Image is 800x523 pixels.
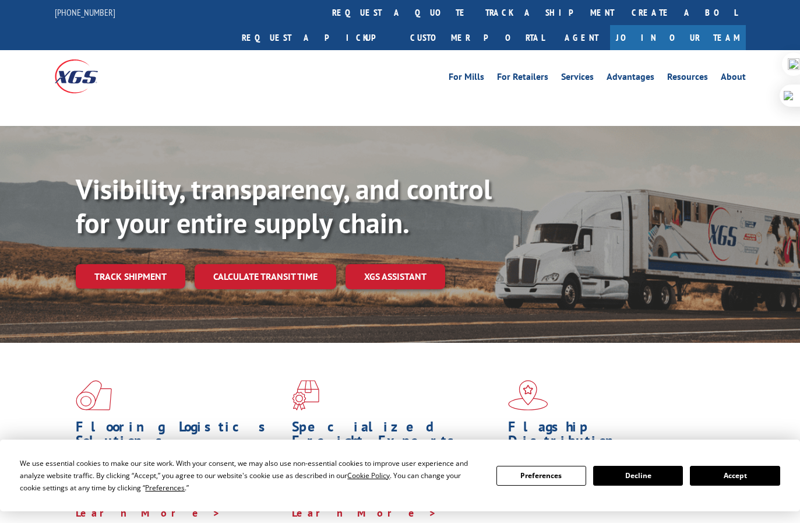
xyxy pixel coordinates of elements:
[690,466,780,486] button: Accept
[76,420,283,454] h1: Flooring Logistics Solutions
[76,506,221,520] a: Learn More >
[553,25,610,50] a: Agent
[449,72,484,85] a: For Mills
[292,420,499,454] h1: Specialized Freight Experts
[292,380,319,410] img: xgs-icon-focused-on-flooring-red
[292,506,437,520] a: Learn More >
[347,471,390,480] span: Cookie Policy
[233,25,401,50] a: Request a pickup
[593,466,683,486] button: Decline
[497,72,548,85] a: For Retailers
[55,6,115,18] a: [PHONE_NUMBER]
[496,466,586,486] button: Preferences
[76,380,112,410] img: xgs-icon-total-supply-chain-intelligence-red
[346,264,445,289] a: XGS ASSISTANT
[508,420,716,468] h1: Flagship Distribution Model
[20,457,482,494] div: We use essential cookies to make our site work. With your consent, we may also use non-essential ...
[508,380,548,410] img: xgs-icon-flagship-distribution-model-red
[76,264,185,289] a: Track shipment
[721,72,746,85] a: About
[667,72,708,85] a: Resources
[610,25,746,50] a: Join Our Team
[401,25,553,50] a: Customer Portal
[145,483,185,493] span: Preferences
[76,171,492,241] b: Visibility, transparency, and control for your entire supply chain.
[195,264,336,289] a: Calculate transit time
[607,72,654,85] a: Advantages
[561,72,594,85] a: Services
